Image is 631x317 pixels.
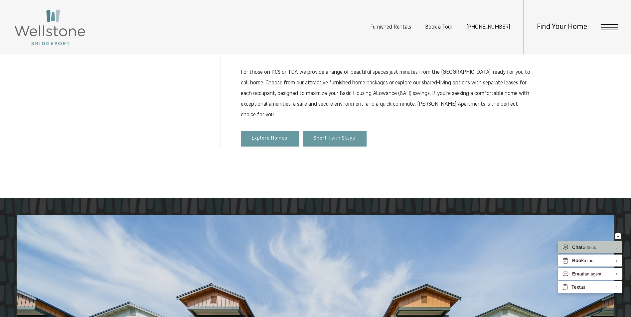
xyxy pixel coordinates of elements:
[241,131,299,147] a: Explore Homes
[13,8,86,47] img: Wellstone
[537,24,587,31] a: Find Your Home
[303,131,367,147] a: Short Term Stays
[466,25,510,30] span: [PHONE_NUMBER]
[466,25,510,30] a: Call Us at (253) 642-8681
[252,136,287,142] span: Explore Homes
[314,136,355,142] span: Short Term Stays
[370,25,411,30] a: Furnished Rentals
[425,25,452,30] a: Book a Tour
[241,25,532,120] p: Welcome to [PERSON_NAME][GEOGRAPHIC_DATA], where spacious, modern floor plans meet a prime JBLM l...
[601,24,618,30] button: Open Menu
